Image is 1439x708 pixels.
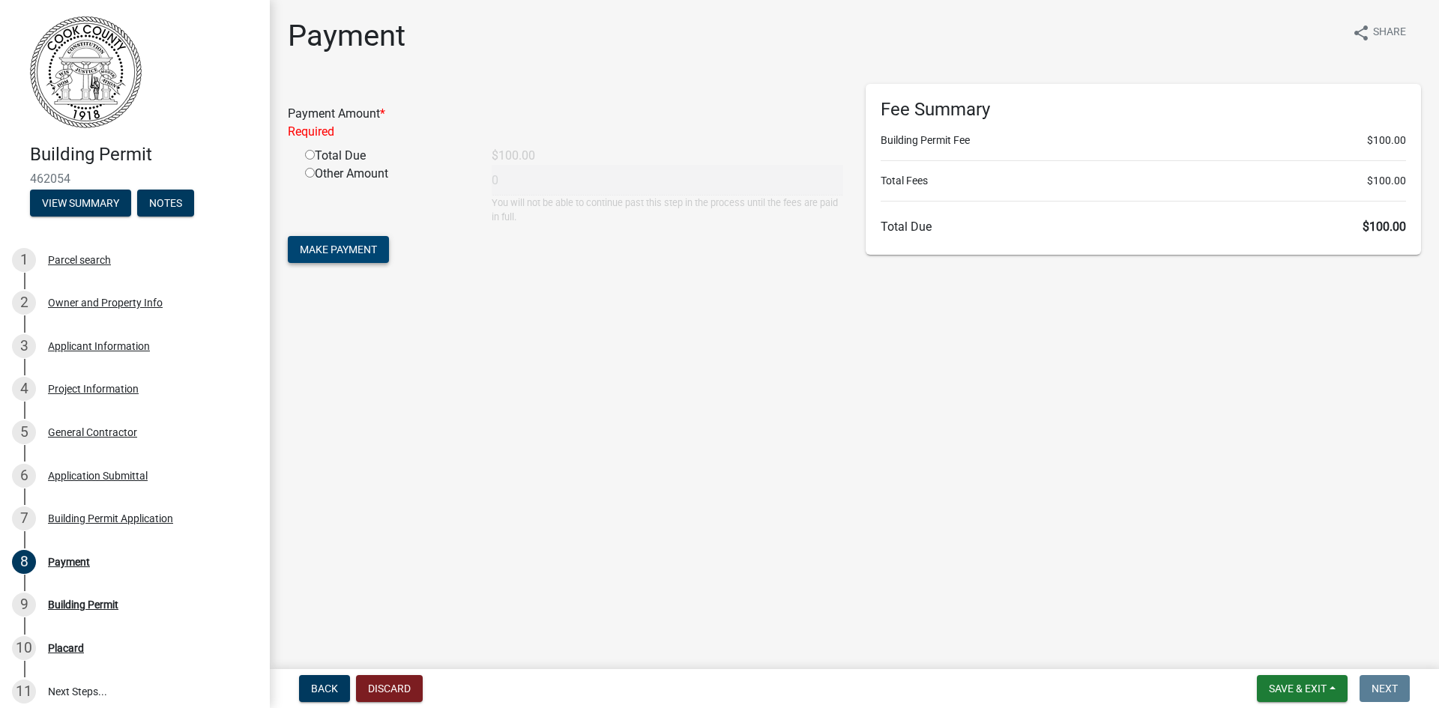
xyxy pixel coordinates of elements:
span: $100.00 [1367,133,1406,148]
button: Discard [356,675,423,702]
span: $100.00 [1363,220,1406,234]
div: Required [288,123,843,141]
div: Building Permit Application [48,513,173,524]
button: Next [1360,675,1410,702]
button: Back [299,675,350,702]
wm-modal-confirm: Summary [30,198,131,210]
span: 462054 [30,172,240,186]
div: Total Due [294,147,480,165]
div: Application Submittal [48,471,148,481]
div: Parcel search [48,255,111,265]
span: Save & Exit [1269,683,1327,695]
button: Notes [137,190,194,217]
h6: Total Due [881,220,1406,234]
div: 3 [12,334,36,358]
div: 2 [12,291,36,315]
button: View Summary [30,190,131,217]
div: 11 [12,680,36,704]
div: Owner and Property Info [48,297,163,308]
button: Save & Exit [1257,675,1348,702]
div: 7 [12,506,36,530]
h6: Fee Summary [881,99,1406,121]
div: Payment [48,557,90,567]
img: Cook County, Georgia [30,16,142,128]
div: Project Information [48,384,139,394]
button: shareShare [1340,18,1418,47]
i: share [1352,24,1370,42]
div: Placard [48,643,84,653]
div: Building Permit [48,599,118,610]
span: Next [1372,683,1398,695]
h4: Building Permit [30,144,258,166]
span: Back [311,683,338,695]
span: $100.00 [1367,173,1406,189]
div: 8 [12,550,36,574]
div: 6 [12,464,36,488]
div: 1 [12,248,36,272]
button: Make Payment [288,236,389,263]
div: Other Amount [294,165,480,224]
h1: Payment [288,18,405,54]
wm-modal-confirm: Notes [137,198,194,210]
div: General Contractor [48,427,137,438]
div: 10 [12,636,36,660]
span: Make Payment [300,243,377,255]
li: Total Fees [881,173,1406,189]
div: 9 [12,593,36,617]
div: 4 [12,377,36,401]
div: Applicant Information [48,341,150,351]
span: Share [1373,24,1406,42]
div: Payment Amount [277,105,854,141]
li: Building Permit Fee [881,133,1406,148]
div: 5 [12,420,36,444]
